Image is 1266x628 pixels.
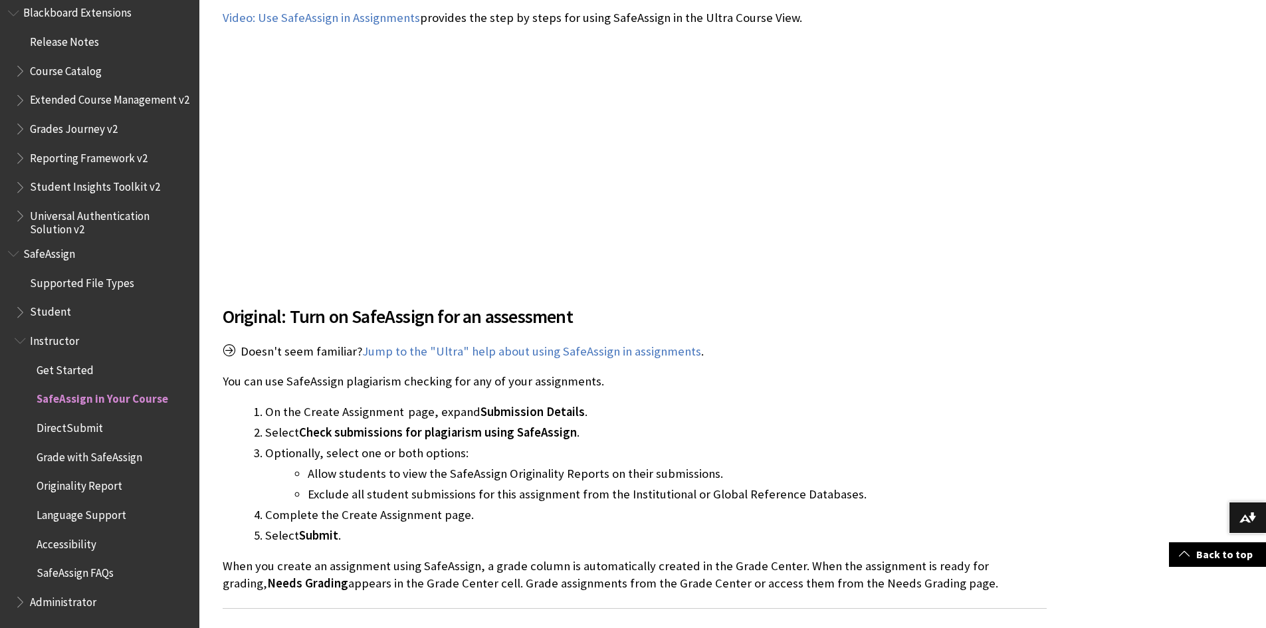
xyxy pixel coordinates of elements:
[23,2,132,20] span: Blackboard Extensions
[223,302,1047,330] span: Original: Turn on SafeAssign for an assessment
[223,373,1047,390] p: You can use SafeAssign plagiarism checking for any of your assignments.
[223,343,1047,360] p: Doesn't seem familiar? .
[30,147,148,165] span: Reporting Framework v2
[30,330,79,348] span: Instructor
[30,31,99,49] span: Release Notes
[37,359,94,377] span: Get Started
[30,591,96,609] span: Administrator
[299,425,577,440] span: Check submissions for plagiarism using SafeAssign
[30,205,190,236] span: Universal Authentication Solution v2
[1169,542,1266,567] a: Back to top
[265,526,1047,545] li: Select .
[223,10,420,26] a: Video: Use SafeAssign in Assignments
[8,243,191,613] nav: Book outline for Blackboard SafeAssign
[362,344,701,360] a: Jump to the "Ultra" help about using SafeAssign in assignments
[37,417,103,435] span: DirectSubmit
[30,272,134,290] span: Supported File Types
[308,485,1047,504] li: Exclude all student submissions for this assignment from the Institutional or Global Reference Da...
[37,388,168,406] span: SafeAssign in Your Course
[223,9,1047,27] p: provides the step by steps for using SafeAssign in the Ultra Course View.
[37,446,142,464] span: Grade with SafeAssign
[30,176,160,194] span: Student Insights Toolkit v2
[223,558,1047,592] p: When you create an assignment using SafeAssign, a grade column is automatically created in the Gr...
[30,118,118,136] span: Grades Journey v2
[37,533,96,551] span: Accessibility
[480,404,585,419] span: Submission Details
[265,444,1047,504] li: Optionally, select one or both options:
[265,403,1047,421] li: On the Create Assignment page, expand .
[308,465,1047,483] li: Allow students to view the SafeAssign Originality Reports on their submissions.
[37,475,122,493] span: Originality Report
[8,2,191,237] nav: Book outline for Blackboard Extensions
[267,576,348,591] span: Needs Grading
[265,506,1047,524] li: Complete the Create Assignment page.
[30,60,102,78] span: Course Catalog
[30,301,71,319] span: Student
[30,89,189,107] span: Extended Course Management v2
[37,504,126,522] span: Language Support
[23,243,75,261] span: SafeAssign
[299,528,338,543] span: Submit
[265,423,1047,442] li: Select .
[37,562,114,580] span: SafeAssign FAQs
